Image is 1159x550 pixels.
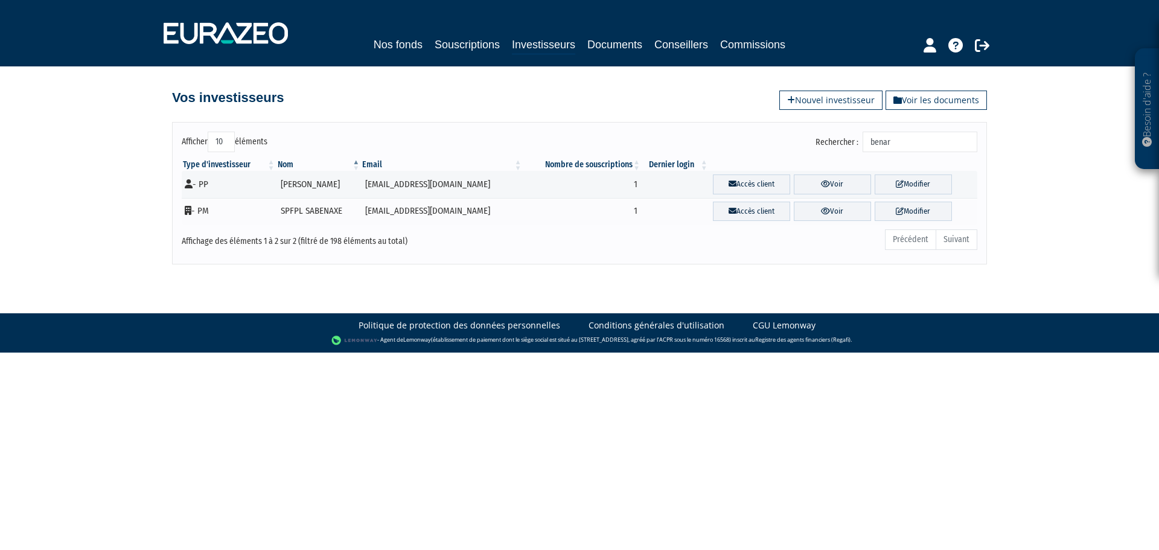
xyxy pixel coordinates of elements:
[587,36,642,53] a: Documents
[182,132,267,152] label: Afficher éléments
[642,159,709,171] th: Dernier login : activer pour trier la colonne par ordre croissant
[361,171,523,198] td: [EMAIL_ADDRESS][DOMAIN_NAME]
[816,132,977,152] label: Rechercher :
[713,174,790,194] a: Accès client
[886,91,987,110] a: Voir les documents
[374,36,423,53] a: Nos fonds
[276,198,362,225] td: SPFPL SABENAXE
[361,198,523,225] td: [EMAIL_ADDRESS][DOMAIN_NAME]
[713,202,790,222] a: Accès client
[875,202,952,222] a: Modifier
[12,334,1147,347] div: - Agent de (établissement de paiement dont le siège social est situé au [STREET_ADDRESS], agréé p...
[794,202,871,222] a: Voir
[755,336,851,344] a: Registre des agents financiers (Regafi)
[359,319,560,331] a: Politique de protection des données personnelles
[164,22,288,44] img: 1732889491-logotype_eurazeo_blanc_rvb.png
[875,174,952,194] a: Modifier
[403,336,431,344] a: Lemonway
[794,174,871,194] a: Voir
[512,36,575,55] a: Investisseurs
[182,159,276,171] th: Type d'investisseur : activer pour trier la colonne par ordre croissant
[523,159,642,171] th: Nombre de souscriptions : activer pour trier la colonne par ordre croissant
[720,36,785,53] a: Commissions
[276,171,362,198] td: [PERSON_NAME]
[331,334,378,347] img: logo-lemonway.png
[753,319,816,331] a: CGU Lemonway
[276,159,362,171] th: Nom : activer pour trier la colonne par ordre d&eacute;croissant
[1140,55,1154,164] p: Besoin d'aide ?
[779,91,883,110] a: Nouvel investisseur
[435,36,500,53] a: Souscriptions
[863,132,977,152] input: Rechercher :
[523,198,642,225] td: 1
[523,171,642,198] td: 1
[709,159,977,171] th: &nbsp;
[361,159,523,171] th: Email : activer pour trier la colonne par ordre croissant
[182,228,503,248] div: Affichage des éléments 1 à 2 sur 2 (filtré de 198 éléments au total)
[654,36,708,53] a: Conseillers
[208,132,235,152] select: Afficheréléments
[182,198,276,225] td: - PM
[589,319,724,331] a: Conditions générales d'utilisation
[182,171,276,198] td: - PP
[172,91,284,105] h4: Vos investisseurs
